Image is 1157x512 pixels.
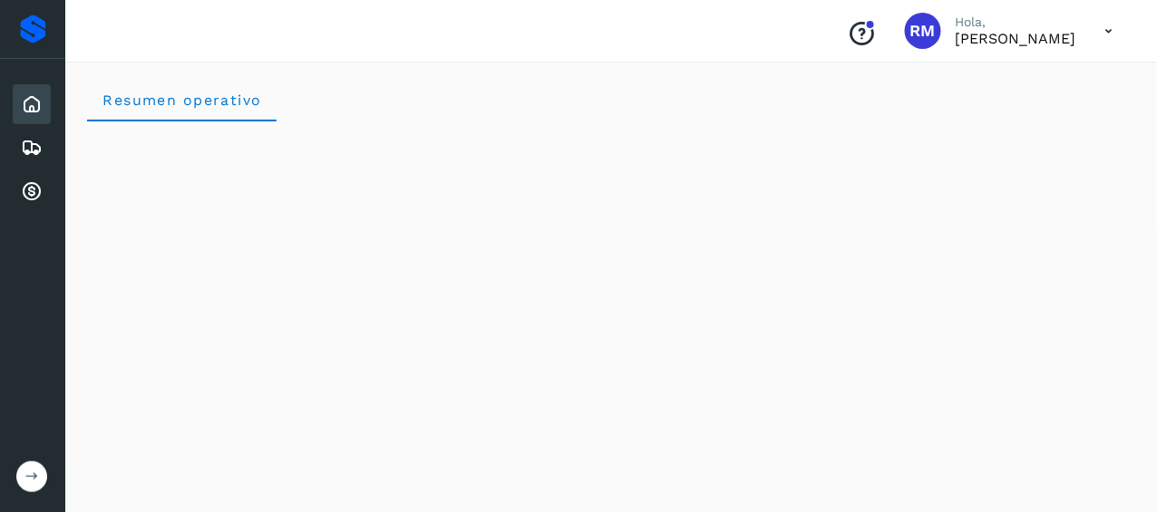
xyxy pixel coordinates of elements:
div: Embarques [13,128,51,168]
div: Inicio [13,84,51,124]
p: RICARDO MONTEMAYOR [956,30,1076,47]
span: Resumen operativo [102,92,262,109]
p: Hola, [956,14,1076,30]
div: Cuentas por cobrar [13,171,51,211]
